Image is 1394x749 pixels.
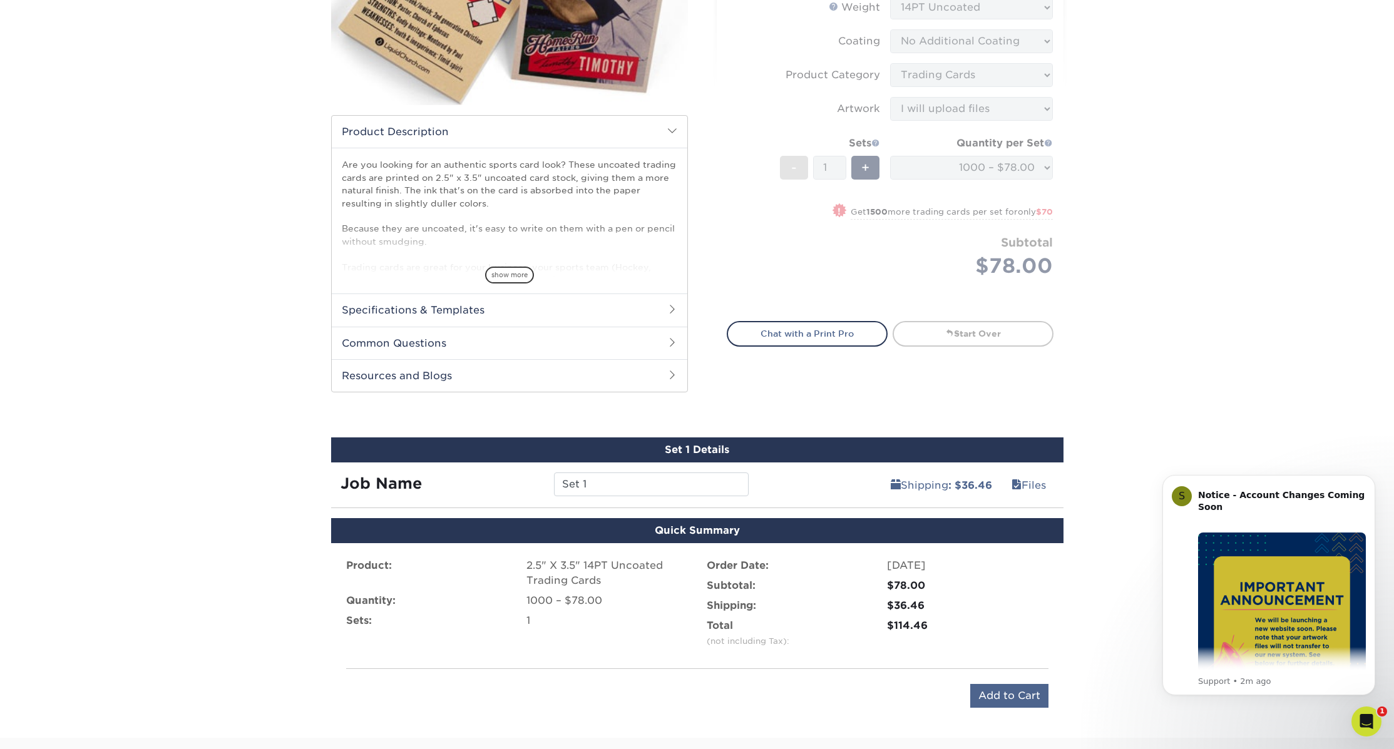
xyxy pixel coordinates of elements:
a: Files [1003,472,1054,497]
label: Shipping: [707,598,756,613]
strong: Job Name [341,474,422,492]
iframe: Intercom live chat [1351,706,1381,736]
label: Total [707,618,789,648]
div: [DATE] [887,558,1048,573]
div: Set 1 Details [331,437,1063,462]
h2: Product Description [332,116,687,148]
h2: Resources and Blogs [332,359,687,392]
label: Product: [346,558,392,573]
div: 1000 – $78.00 [526,593,688,608]
a: Shipping: $36.46 [883,472,1000,497]
h2: Specifications & Templates [332,293,687,326]
b: : $36.46 [948,479,992,491]
input: Enter a job name [554,472,749,496]
iframe: Google Customer Reviews [3,711,106,745]
div: $78.00 [887,578,1048,593]
label: Quantity: [346,593,396,608]
small: (not including Tax): [707,636,789,646]
a: Start Over [893,321,1053,346]
label: Subtotal: [707,578,756,593]
div: 2.5" X 3.5" 14PT Uncoated Trading Cards [526,558,688,588]
a: Chat with a Print Pro [727,321,888,346]
span: shipping [891,479,901,491]
span: show more [485,267,534,283]
label: Sets: [346,613,372,628]
input: Add to Cart [970,684,1048,708]
label: Order Date: [707,558,769,573]
span: files [1012,479,1022,491]
p: Are you looking for an authentic sports card look? These uncoated trading cards are printed on 2.... [342,158,677,298]
div: $114.46 [887,618,1048,633]
div: $36.46 [887,598,1048,613]
span: 1 [1377,706,1387,716]
iframe: Intercom notifications message [1144,456,1394,715]
div: 1 [526,613,688,628]
h2: Common Questions [332,327,687,359]
div: Quick Summary [331,518,1063,543]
